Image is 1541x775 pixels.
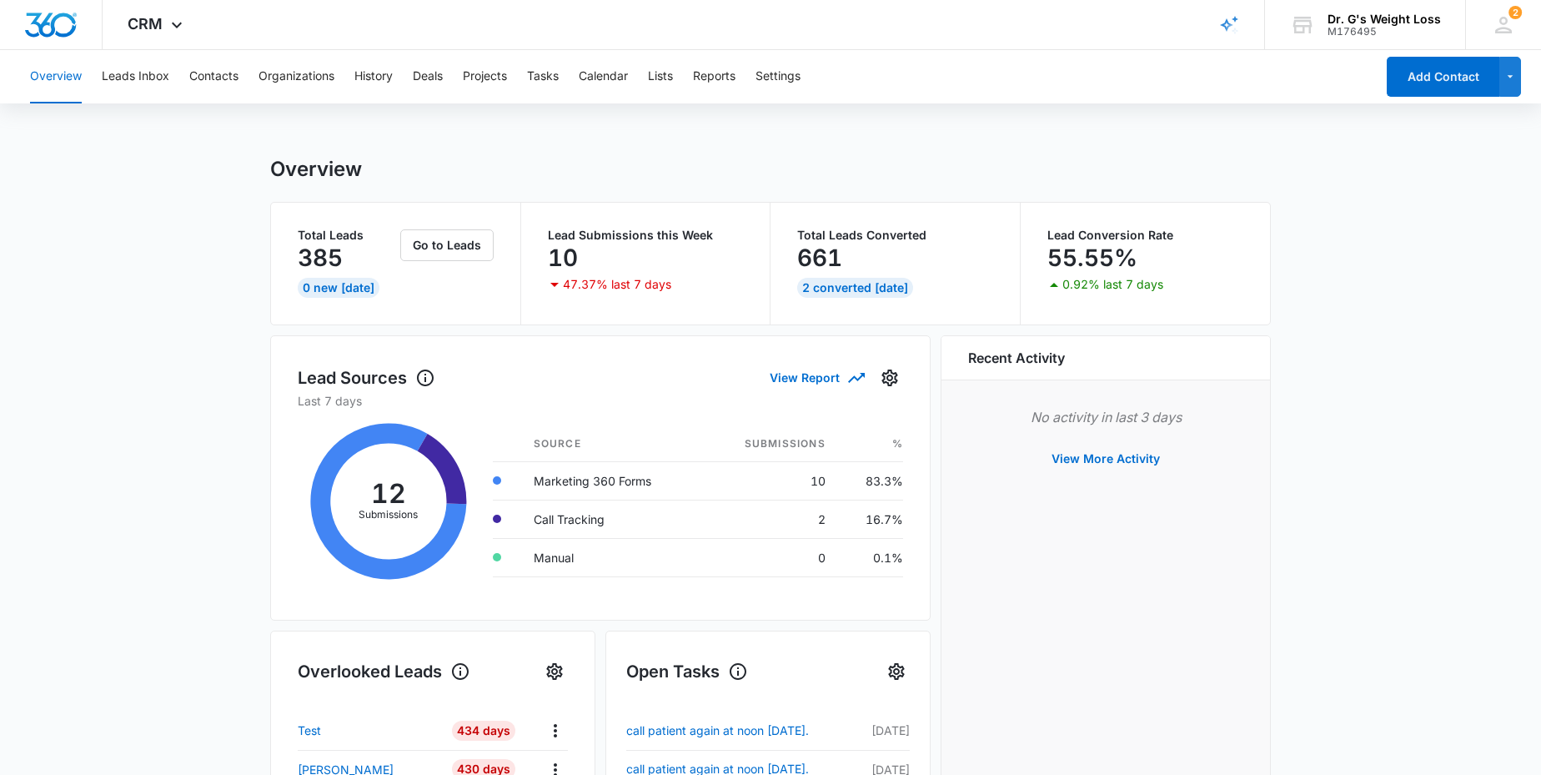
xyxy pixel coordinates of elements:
[1508,6,1522,19] span: 2
[816,722,910,739] p: [DATE]
[520,538,703,576] td: Manual
[883,658,910,685] button: Settings
[702,538,838,576] td: 0
[128,15,163,33] span: CRM
[797,278,913,298] div: 2 Converted [DATE]
[520,500,703,538] td: Call Tracking
[1328,13,1441,26] div: account name
[797,229,993,241] p: Total Leads Converted
[563,279,671,290] p: 47.37% last 7 days
[259,50,334,103] button: Organizations
[693,50,735,103] button: Reports
[520,426,703,462] th: Source
[876,365,903,391] button: Settings
[298,659,470,684] h1: Overlooked Leads
[1387,57,1499,97] button: Add Contact
[839,500,903,538] td: 16.7%
[1047,244,1137,271] p: 55.55%
[520,461,703,500] td: Marketing 360 Forms
[30,50,82,103] button: Overview
[270,157,362,182] h1: Overview
[527,50,559,103] button: Tasks
[548,244,578,271] p: 10
[755,50,801,103] button: Settings
[839,426,903,462] th: %
[702,500,838,538] td: 2
[702,426,838,462] th: Submissions
[648,50,673,103] button: Lists
[702,461,838,500] td: 10
[298,392,903,410] p: Last 7 days
[839,538,903,576] td: 0.1%
[968,407,1243,427] p: No activity in last 3 days
[463,50,507,103] button: Projects
[1035,439,1177,479] button: View More Activity
[1508,6,1522,19] div: notifications count
[968,348,1065,368] h6: Recent Activity
[298,244,343,271] p: 385
[298,722,438,739] a: Test
[400,238,494,252] a: Go to Leads
[797,244,842,271] p: 661
[1328,26,1441,38] div: account id
[542,717,568,743] button: Actions
[770,363,863,392] button: View Report
[548,229,744,241] p: Lead Submissions this Week
[626,721,816,741] a: call patient again at noon [DATE].
[1047,229,1244,241] p: Lead Conversion Rate
[298,229,397,241] p: Total Leads
[298,365,435,390] h1: Lead Sources
[452,721,515,741] div: 434 Days
[102,50,169,103] button: Leads Inbox
[298,278,379,298] div: 0 New [DATE]
[413,50,443,103] button: Deals
[400,229,494,261] button: Go to Leads
[1062,279,1163,290] p: 0.92% last 7 days
[839,461,903,500] td: 83.3%
[579,50,628,103] button: Calendar
[354,50,393,103] button: History
[298,722,321,739] p: Test
[541,658,568,685] button: Settings
[189,50,238,103] button: Contacts
[626,659,748,684] h1: Open Tasks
